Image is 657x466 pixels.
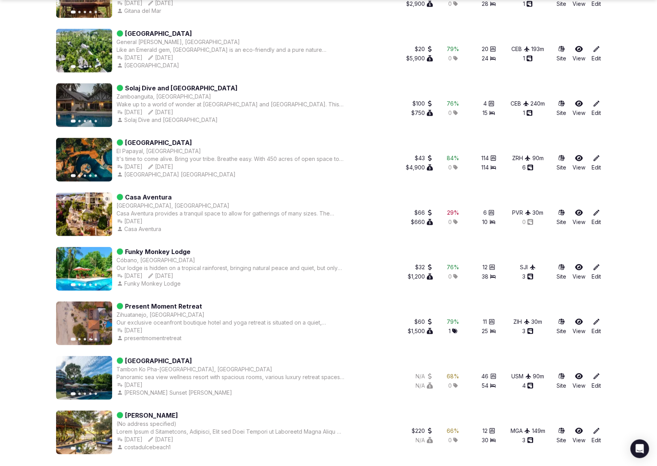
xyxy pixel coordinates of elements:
[520,263,536,271] button: SJI
[523,327,534,335] div: 3
[511,427,530,435] button: MGA
[78,120,81,122] button: Go to slide 2
[117,225,163,233] button: Casa Aventura
[483,100,487,108] span: 4
[532,154,544,162] button: 90m
[482,436,488,444] span: 30
[408,273,433,281] button: $1,200
[557,372,567,390] a: Site
[117,272,143,280] button: [DATE]
[415,209,433,217] button: $66
[592,154,601,171] a: Edit
[449,327,458,335] button: 1
[117,147,201,155] button: El Papayal, [GEOGRAPHIC_DATA]
[78,338,81,341] button: Go to slide 2
[117,373,345,381] div: Panoramic sea view wellness resort with spacious rooms, various luxury retreat spaces, sauna + [M...
[56,411,112,454] img: Featured image for Costa Dulce
[89,65,92,68] button: Go to slide 4
[447,263,460,271] div: 76 %
[412,427,433,435] div: $220
[70,392,76,395] button: Go to slide 1
[78,175,81,177] button: Go to slide 2
[481,154,497,162] button: 114
[522,164,534,171] div: 6
[117,163,143,171] button: [DATE]
[125,83,238,93] a: Solaj Dive and [GEOGRAPHIC_DATA]
[416,263,433,271] button: $32
[125,247,191,256] a: Funky Monkey Lodge
[447,318,460,326] button: 79%
[148,272,174,280] div: [DATE]
[447,154,460,162] button: 84%
[533,372,544,380] div: 90 m
[78,447,81,450] button: Go to slide 2
[592,372,601,390] a: Edit
[89,447,92,450] button: Go to slide 4
[70,447,76,450] button: Go to slide 1
[148,108,174,116] div: [DATE]
[481,164,497,171] button: 114
[415,45,433,53] div: $20
[84,65,86,68] button: Go to slide 3
[117,365,273,373] button: Tambon Ko Pha-[GEOGRAPHIC_DATA], [GEOGRAPHIC_DATA]
[78,393,81,395] button: Go to slide 2
[117,280,183,288] div: Funky Monkey Lodge
[481,154,489,162] span: 114
[411,218,433,226] button: $660
[522,382,534,390] button: 4
[532,318,543,326] button: 30m
[557,45,567,62] a: Site
[482,55,496,62] button: 24
[70,65,76,68] button: Go to slide 1
[512,372,532,380] div: USM
[117,443,173,451] button: costadulcebeach1
[117,54,143,62] div: [DATE]
[483,263,488,271] span: 12
[557,209,567,226] a: Site
[514,318,530,326] button: ZIH
[557,100,567,117] a: Site
[416,436,433,444] div: N/A
[70,338,76,341] button: Go to slide 1
[415,318,433,326] button: $60
[447,372,460,380] button: 68%
[482,327,496,335] button: 25
[533,372,544,380] button: 90m
[482,327,488,335] span: 25
[117,116,220,124] div: Solaj Dive and [GEOGRAPHIC_DATA]
[531,100,545,108] div: 240 m
[84,11,86,13] button: Go to slide 3
[448,109,452,117] span: 0
[513,209,531,217] button: PVR
[512,45,530,53] button: CEB
[89,338,92,341] button: Go to slide 4
[117,256,196,264] button: Cóbano, [GEOGRAPHIC_DATA]
[117,62,181,69] div: [GEOGRAPHIC_DATA]
[592,209,601,226] a: Edit
[533,209,544,217] button: 30m
[148,54,174,62] button: [DATE]
[95,11,97,13] button: Go to slide 5
[56,247,112,291] img: Featured image for Funky Monkey Lodge
[511,100,529,108] div: CEB
[125,411,178,420] a: [PERSON_NAME]
[447,209,459,217] button: 29%
[482,436,496,444] button: 30
[408,327,433,335] button: $1,500
[448,436,452,444] span: 0
[117,202,230,210] button: [GEOGRAPHIC_DATA], [GEOGRAPHIC_DATA]
[117,436,143,443] button: [DATE]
